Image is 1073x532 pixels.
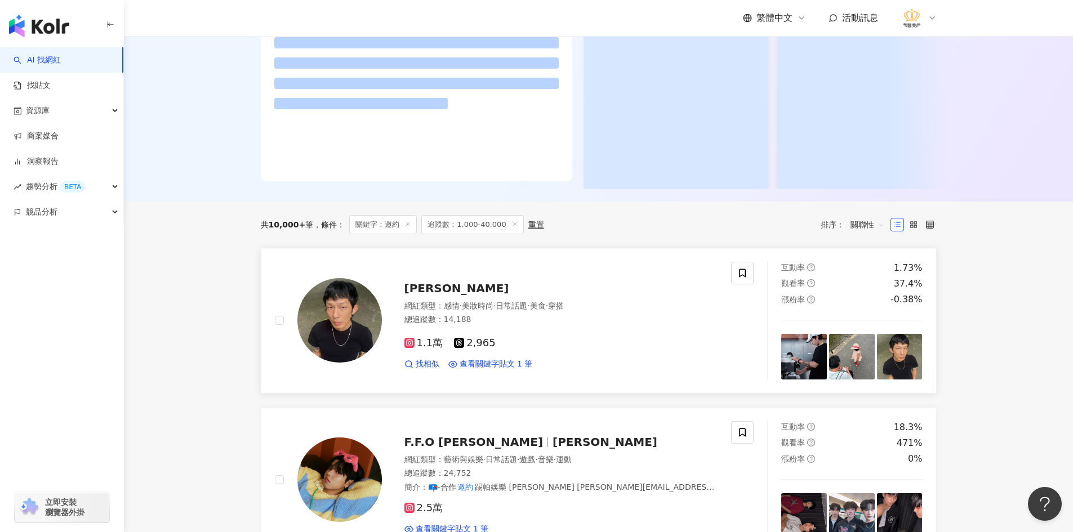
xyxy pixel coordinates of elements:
[781,279,805,288] span: 觀看率
[901,7,923,29] img: %E6%B3%95%E5%96%AC%E9%86%AB%E7%BE%8E%E8%A8%BA%E6%89%80_LOGO%20.png
[444,301,460,310] span: 感情
[456,481,475,493] mark: 邀約
[26,199,57,225] span: 競品分析
[313,220,345,229] span: 條件 ：
[897,437,923,449] div: 471%
[546,301,548,310] span: ·
[554,455,556,464] span: ·
[781,263,805,272] span: 互動率
[807,439,815,446] span: question-circle
[14,55,61,66] a: searchAI 找網紅
[894,262,923,274] div: 1.73%
[527,301,529,310] span: ·
[807,279,815,287] span: question-circle
[18,498,40,516] img: chrome extension
[781,422,805,431] span: 互動率
[404,337,443,349] span: 1.1萬
[14,183,21,191] span: rise
[421,215,523,234] span: 追蹤數：1,000-40,000
[781,454,805,463] span: 漲粉率
[9,15,69,37] img: logo
[416,359,439,370] span: 找相似
[851,216,884,234] span: 關聯性
[807,423,815,431] span: question-circle
[530,301,546,310] span: 美食
[404,468,718,479] div: 總追蹤數 ： 24,752
[781,334,827,379] img: post-image
[404,435,544,449] span: F.F.O [PERSON_NAME]
[460,301,462,310] span: ·
[829,334,875,379] img: post-image
[517,455,519,464] span: ·
[756,12,792,24] span: 繁體中文
[891,293,923,306] div: -0.38%
[548,301,564,310] span: 穿搭
[404,301,718,312] div: 網紅類型 ：
[269,220,306,229] span: 10,000+
[14,80,51,91] a: 找貼文
[894,278,923,290] div: 37.4%
[404,454,718,466] div: 網紅類型 ：
[519,455,535,464] span: 遊戲
[14,156,59,167] a: 洞察報告
[1028,487,1062,521] iframe: Help Scout Beacon - Open
[821,216,891,234] div: 排序：
[538,455,554,464] span: 音樂
[462,301,493,310] span: 美妝時尚
[261,248,937,394] a: KOL Avatar[PERSON_NAME]網紅類型：感情·美妝時尚·日常話題·美食·穿搭總追蹤數：14,1881.1萬2,965找相似查看關鍵字貼文 1 筆互動率question-circl...
[404,502,443,514] span: 2.5萬
[496,301,527,310] span: 日常話題
[26,174,86,199] span: 趨勢分析
[807,296,815,303] span: question-circle
[428,482,456,491] span: 📪-合作
[15,492,109,522] a: chrome extension立即安裝 瀏覽器外掛
[894,421,923,433] div: 18.3%
[781,438,805,447] span: 觀看率
[486,455,517,464] span: 日常話題
[261,220,314,229] div: 共 筆
[448,359,533,370] a: 查看關鍵字貼文 1 筆
[404,281,509,295] span: [PERSON_NAME]
[349,215,417,234] span: 關鍵字：邀約
[807,263,815,271] span: question-circle
[553,435,657,449] span: [PERSON_NAME]
[483,455,486,464] span: ·
[528,220,544,229] div: 重置
[60,181,86,193] div: BETA
[26,98,50,123] span: 資源庫
[556,455,572,464] span: 運動
[807,455,815,463] span: question-circle
[460,359,533,370] span: 查看關鍵字貼文 1 筆
[444,455,483,464] span: 藝術與娛樂
[404,359,439,370] a: 找相似
[14,131,59,142] a: 商案媒合
[454,337,496,349] span: 2,965
[493,301,496,310] span: ·
[297,437,382,522] img: KOL Avatar
[877,334,923,379] img: post-image
[908,453,922,465] div: 0%
[404,482,715,513] span: 踢帕娛樂 [PERSON_NAME] [PERSON_NAME][EMAIL_ADDRESS][DOMAIN_NAME] 🇯🇵 @f.f.o.official @vhzdancecrew @at...
[404,314,718,325] div: 總追蹤數 ： 14,188
[781,295,805,304] span: 漲粉率
[842,12,878,23] span: 活動訊息
[297,278,382,363] img: KOL Avatar
[45,497,84,517] span: 立即安裝 瀏覽器外掛
[535,455,537,464] span: ·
